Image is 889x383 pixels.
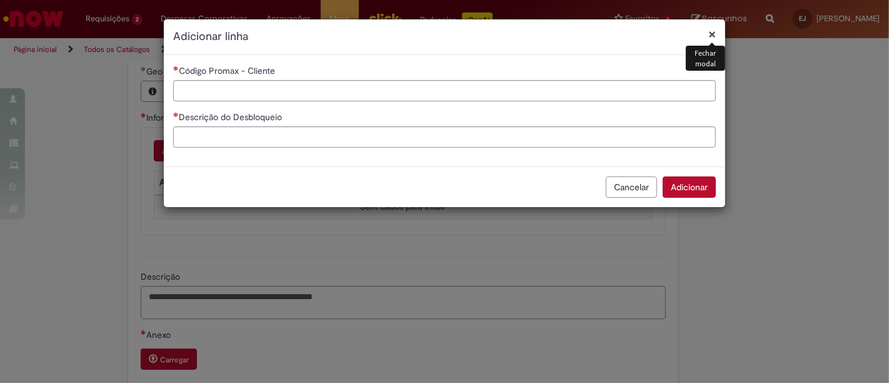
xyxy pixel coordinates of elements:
h2: Adicionar linha [173,29,716,45]
button: Fechar modal [708,28,716,41]
input: Descrição do Desbloqueio [173,126,716,148]
button: Cancelar [606,176,657,198]
span: Necessários [173,66,179,71]
button: Adicionar [663,176,716,198]
div: Fechar modal [686,46,725,71]
span: Necessários [173,112,179,117]
span: Descrição do Desbloqueio [179,111,284,123]
input: Código Promax - Cliente [173,80,716,101]
span: Código Promax - Cliente [179,65,278,76]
